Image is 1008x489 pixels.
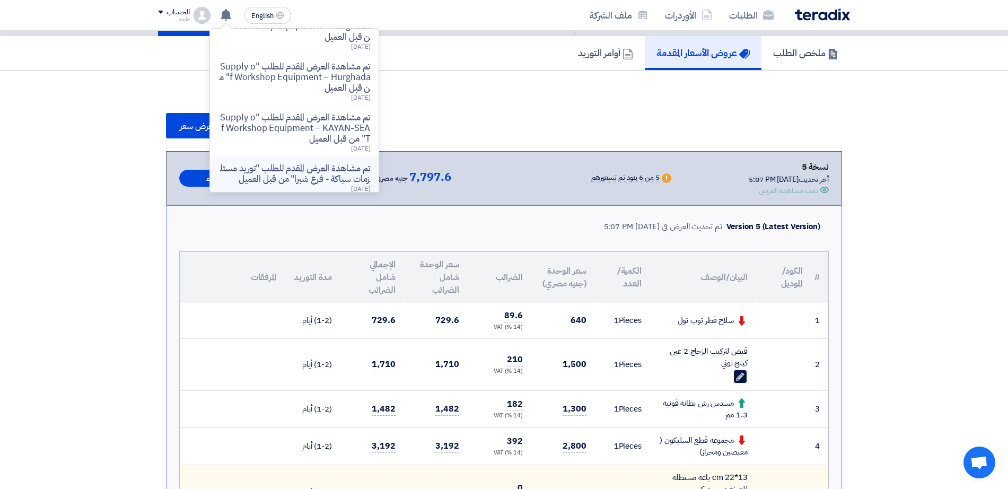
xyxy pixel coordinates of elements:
td: 2 [811,338,828,390]
span: 392 [507,435,523,448]
p: تم مشاهدة العرض المقدم للطلب "Supply of Workshop Equipment – KAYAN-SEAT" من قبل العميل [218,112,370,144]
span: 182 [507,398,523,411]
p: تم مشاهدة العرض المقدم للطلب "توريد مستلزمات سباكة - فرع شبرا" من قبل العميل [218,163,370,185]
span: 2,800 [563,440,586,453]
h5: عروض الأسعار المقدمة [656,47,750,59]
span: 729.6 [372,314,396,327]
div: سلاح قطر توب تول [659,315,748,327]
button: تقديم عرض سعر [166,113,260,138]
span: 1,500 [563,358,586,371]
span: تقديم عرض سعر [180,122,233,130]
td: (1-2) أيام [285,427,340,465]
span: 1,300 [563,403,586,416]
td: Pieces [595,303,650,338]
span: 1 [614,315,619,326]
span: 1 [614,359,619,370]
img: profile_test.png [194,7,211,24]
div: قبض لتركيب الزجاج 2 عين كينج توني [659,345,748,369]
span: 210 [507,353,523,366]
span: 89.6 [504,309,523,322]
div: Version 5 (Latest Version) [726,221,820,233]
div: مسدس رش بطانه فونيه 1.3 مم [659,397,748,421]
span: 1,482 [435,403,459,416]
span: جنيه مصري [375,172,407,185]
th: الكمية/العدد [595,252,650,303]
span: [DATE] [351,42,370,51]
th: الإجمالي شامل الضرائب [340,252,404,303]
span: 640 [571,314,586,327]
th: المرفقات [180,252,285,303]
span: [DATE] [351,144,370,153]
button: إخفاء [179,170,259,187]
th: مدة التوريد [285,252,340,303]
span: 1 [614,403,619,415]
div: ماجد [158,16,189,22]
img: Teradix logo [795,8,850,21]
td: Pieces [595,338,650,390]
a: الطلبات [721,3,782,28]
a: أوامر التوريد [566,36,645,70]
td: (1-2) أيام [285,338,340,390]
div: 5 من 6 بنود تم تسعيرهم [591,174,660,182]
div: أخر تحديث [DATE] 5:07 PM [749,174,829,185]
td: Pieces [595,427,650,465]
div: نسخة 5 [749,160,829,174]
h5: ملخص الطلب [773,47,838,59]
span: [DATE] [351,184,370,194]
td: (1-2) أيام [285,390,340,427]
span: 3,192 [372,440,396,453]
th: # [811,252,828,303]
div: تمت مشاهدة العرض [759,185,818,196]
th: البيان/الوصف [650,252,756,303]
h5: أوامر التوريد [578,47,633,59]
th: الضرائب [468,252,531,303]
div: (14 %) VAT [476,323,523,332]
td: Pieces [595,390,650,427]
td: 4 [811,427,828,465]
td: 3 [811,390,828,427]
div: (14 %) VAT [476,412,523,421]
a: عروض الأسعار المقدمة [645,36,761,70]
span: 3,192 [435,440,459,453]
span: English [251,12,274,20]
a: ملف الشركة [581,3,656,28]
div: تم تحديث العرض في [DATE] 5:07 PM [604,221,722,233]
div: مجموعه قطع السليكون ( مقبضين ومخراز) [659,434,748,458]
span: 1,482 [372,403,396,416]
div: (14 %) VAT [476,449,523,458]
a: Open chat [963,447,995,478]
span: 1 [614,440,619,452]
button: English [244,7,291,24]
a: الأوردرات [656,3,721,28]
th: سعر الوحدة شامل الضرائب [404,252,468,303]
span: [DATE] [351,93,370,102]
span: 1,710 [372,358,396,371]
span: 7,797.6 [409,171,451,184]
td: 1 [811,303,828,338]
th: سعر الوحدة (جنيه مصري) [531,252,595,303]
span: 1,710 [435,358,459,371]
th: الكود/الموديل [756,252,811,303]
p: تم مشاهدة العرض المقدم للطلب "Supply of Workshop Equipment – Hurghada" من قبل العميل [218,62,370,93]
a: ملخص الطلب [761,36,850,70]
span: 729.6 [435,314,459,327]
td: (1-2) أيام [285,303,340,338]
div: (14 %) VAT [476,367,523,376]
div: الحساب [166,8,189,17]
